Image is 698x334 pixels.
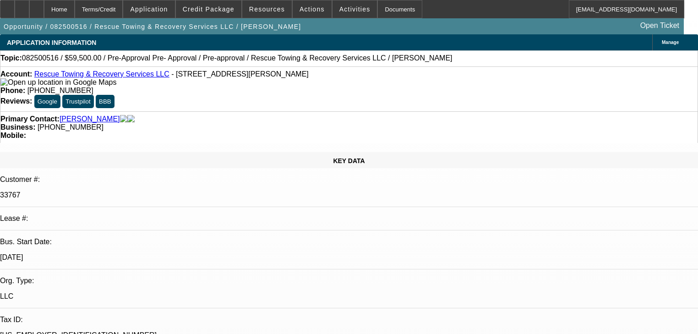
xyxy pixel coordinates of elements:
[0,115,60,123] strong: Primary Contact:
[171,70,309,78] span: - [STREET_ADDRESS][PERSON_NAME]
[130,5,168,13] span: Application
[60,115,120,123] a: [PERSON_NAME]
[0,70,32,78] strong: Account:
[333,157,365,164] span: KEY DATA
[0,78,116,87] img: Open up location in Google Maps
[38,123,104,131] span: [PHONE_NUMBER]
[62,95,93,108] button: Trustpilot
[4,23,301,30] span: Opportunity / 082500516 / Rescue Towing & Recovery Services LLC / [PERSON_NAME]
[0,131,26,139] strong: Mobile:
[0,123,35,131] strong: Business:
[333,0,377,18] button: Activities
[0,54,22,62] strong: Topic:
[242,0,292,18] button: Resources
[176,0,241,18] button: Credit Package
[34,70,169,78] a: Rescue Towing & Recovery Services LLC
[96,95,115,108] button: BBB
[0,87,25,94] strong: Phone:
[293,0,332,18] button: Actions
[120,115,127,123] img: facebook-icon.png
[637,18,683,33] a: Open Ticket
[127,115,135,123] img: linkedin-icon.png
[123,0,174,18] button: Application
[249,5,285,13] span: Resources
[300,5,325,13] span: Actions
[0,78,116,86] a: View Google Maps
[7,39,96,46] span: APPLICATION INFORMATION
[27,87,93,94] span: [PHONE_NUMBER]
[662,40,679,45] span: Manage
[22,54,453,62] span: 082500516 / $59,500.00 / Pre-Approval Pre- Approval / Pre-approval / Rescue Towing & Recovery Ser...
[339,5,371,13] span: Activities
[0,97,32,105] strong: Reviews:
[183,5,234,13] span: Credit Package
[34,95,60,108] button: Google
